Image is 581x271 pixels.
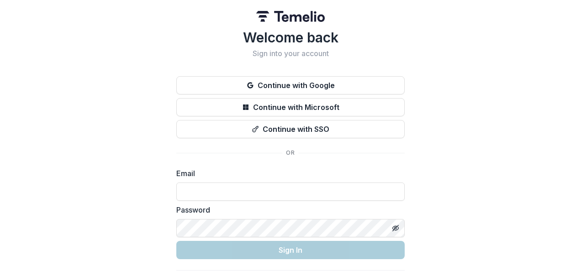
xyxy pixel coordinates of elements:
h2: Sign into your account [176,49,405,58]
button: Continue with SSO [176,120,405,138]
h1: Welcome back [176,29,405,46]
button: Continue with Microsoft [176,98,405,116]
button: Continue with Google [176,76,405,94]
img: Temelio [256,11,325,22]
label: Password [176,204,399,215]
button: Sign In [176,241,405,259]
button: Toggle password visibility [388,221,403,235]
label: Email [176,168,399,179]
